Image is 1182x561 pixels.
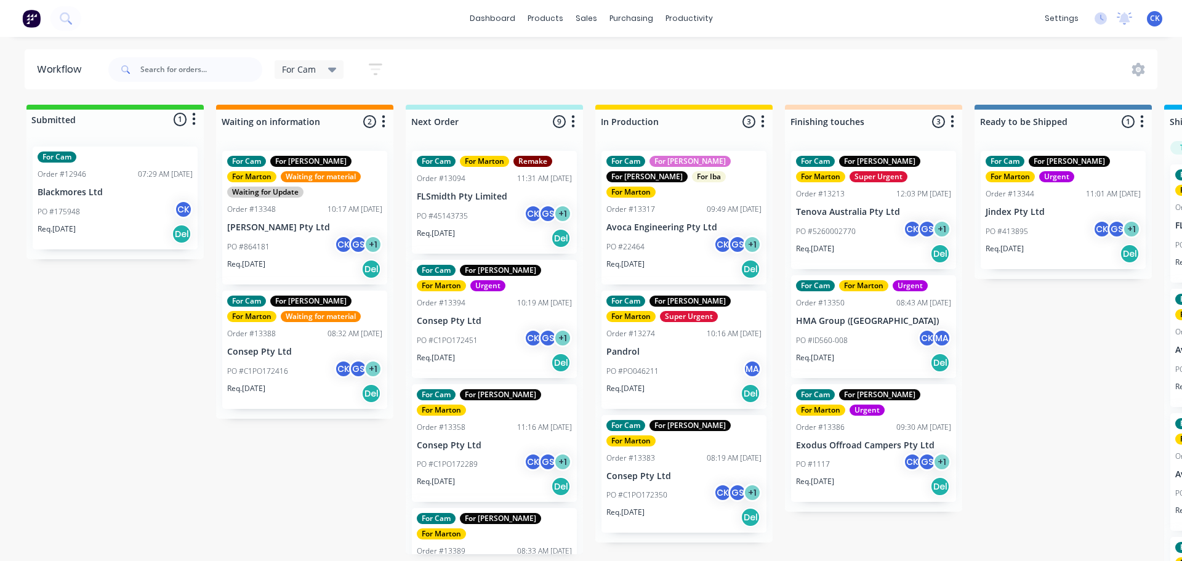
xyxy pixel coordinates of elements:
[22,9,41,28] img: Factory
[659,9,719,28] div: productivity
[551,477,571,496] div: Del
[417,156,456,167] div: For Cam
[918,220,936,238] div: GS
[606,296,645,307] div: For Cam
[517,173,572,184] div: 11:31 AM [DATE]
[1120,244,1140,264] div: Del
[281,171,361,182] div: Waiting for material
[606,328,655,339] div: Order #13274
[791,151,956,269] div: For CamFor [PERSON_NAME]For MartonSuper UrgentOrder #1321312:03 PM [DATE]Tenova Australia Pty Ltd...
[222,151,387,285] div: For CamFor [PERSON_NAME]For MartonWaiting for materialWaiting for UpdateOrder #1334810:17 AM [DAT...
[850,171,907,182] div: Super Urgent
[741,507,760,527] div: Del
[606,241,645,252] p: PO #22464
[460,513,541,524] div: For [PERSON_NAME]
[417,316,572,326] p: Consep Pty Ltd
[539,329,557,347] div: GS
[933,453,951,471] div: + 1
[33,147,198,249] div: For CamOrder #1294607:29 AM [DATE]Blackmores LtdPO #175948CKReq.[DATE]Del
[918,453,936,471] div: GS
[903,220,922,238] div: CK
[227,259,265,270] p: Req. [DATE]
[728,483,747,502] div: GS
[791,275,956,378] div: For CamFor MartonUrgentOrder #1335008:43 AM [DATE]HMA Group ([GEOGRAPHIC_DATA])PO #ID560-008CKMAR...
[850,405,885,416] div: Urgent
[606,222,762,233] p: Avoca Engineering Pty Ltd
[606,435,656,446] div: For Marton
[986,156,1024,167] div: For Cam
[707,453,762,464] div: 08:19 AM [DATE]
[517,297,572,309] div: 10:19 AM [DATE]
[930,353,950,373] div: Del
[417,265,456,276] div: For Cam
[606,187,656,198] div: For Marton
[412,384,577,502] div: For CamFor [PERSON_NAME]For MartonOrder #1335811:16 AM [DATE]Consep Pty LtdPO #C1PO172289CKGS+1Re...
[796,335,848,346] p: PO #ID560-008
[1029,156,1110,167] div: For [PERSON_NAME]
[796,226,856,237] p: PO #5260002770
[227,383,265,394] p: Req. [DATE]
[361,259,381,279] div: Del
[227,296,266,307] div: For Cam
[270,156,352,167] div: For [PERSON_NAME]
[551,353,571,373] div: Del
[417,211,468,222] p: PO #45143735
[606,204,655,215] div: Order #13317
[140,57,262,82] input: Search for orders...
[707,328,762,339] div: 10:16 AM [DATE]
[930,477,950,496] div: Del
[606,420,645,431] div: For Cam
[1122,220,1141,238] div: + 1
[933,329,951,347] div: MA
[796,316,951,326] p: HMA Group ([GEOGRAPHIC_DATA])
[524,204,542,223] div: CK
[986,226,1028,237] p: PO #413895
[649,296,731,307] div: For [PERSON_NAME]
[796,280,835,291] div: For Cam
[227,366,288,377] p: PO #C1PO172416
[903,453,922,471] div: CK
[417,546,465,557] div: Order #13389
[714,235,732,254] div: CK
[601,291,766,409] div: For CamFor [PERSON_NAME]For MartonSuper UrgentOrder #1327410:16 AM [DATE]PandrolPO #PO046211MAReq...
[606,366,659,377] p: PO #PO046211
[38,224,76,235] p: Req. [DATE]
[692,171,726,182] div: For Iba
[743,483,762,502] div: + 1
[791,384,956,502] div: For CamFor [PERSON_NAME]For MartonUrgentOrder #1338609:30 AM [DATE]Exodus Offroad Campers Pty Ltd...
[1039,171,1074,182] div: Urgent
[464,9,521,28] a: dashboard
[743,360,762,378] div: MA
[361,384,381,403] div: Del
[37,62,87,77] div: Workflow
[227,347,382,357] p: Consep Pty Ltd
[1093,220,1111,238] div: CK
[896,297,951,309] div: 08:43 AM [DATE]
[606,311,656,322] div: For Marton
[649,156,731,167] div: For [PERSON_NAME]
[227,204,276,215] div: Order #13348
[601,415,766,533] div: For CamFor [PERSON_NAME]For MartonOrder #1338308:19 AM [DATE]Consep Pty LtdPO #C1PO172350CKGS+1Re...
[606,507,645,518] p: Req. [DATE]
[227,222,382,233] p: [PERSON_NAME] Pty Ltd
[524,453,542,471] div: CK
[728,235,747,254] div: GS
[553,453,572,471] div: + 1
[417,173,465,184] div: Order #13094
[417,352,455,363] p: Req. [DATE]
[796,188,845,200] div: Order #13213
[417,335,478,346] p: PO #C1PO172451
[796,459,830,470] p: PO #1117
[517,546,572,557] div: 08:33 AM [DATE]
[417,389,456,400] div: For Cam
[796,171,845,182] div: For Marton
[417,440,572,451] p: Consep Pty Ltd
[328,328,382,339] div: 08:32 AM [DATE]
[930,244,950,264] div: Del
[38,206,80,217] p: PO #175948
[417,405,466,416] div: For Marton
[282,63,316,76] span: For Cam
[796,440,951,451] p: Exodus Offroad Campers Pty Ltd
[918,329,936,347] div: CK
[649,420,731,431] div: For [PERSON_NAME]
